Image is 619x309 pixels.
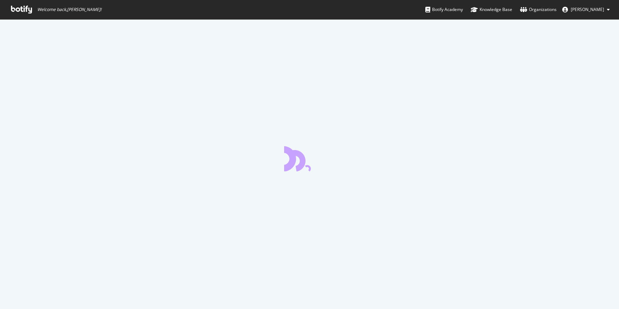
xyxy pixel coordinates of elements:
[520,6,557,13] div: Organizations
[471,6,512,13] div: Knowledge Base
[557,4,615,15] button: [PERSON_NAME]
[425,6,463,13] div: Botify Academy
[284,146,335,171] div: animation
[571,6,604,12] span: Daria Miroshnichenko
[37,7,101,12] span: Welcome back, [PERSON_NAME] !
